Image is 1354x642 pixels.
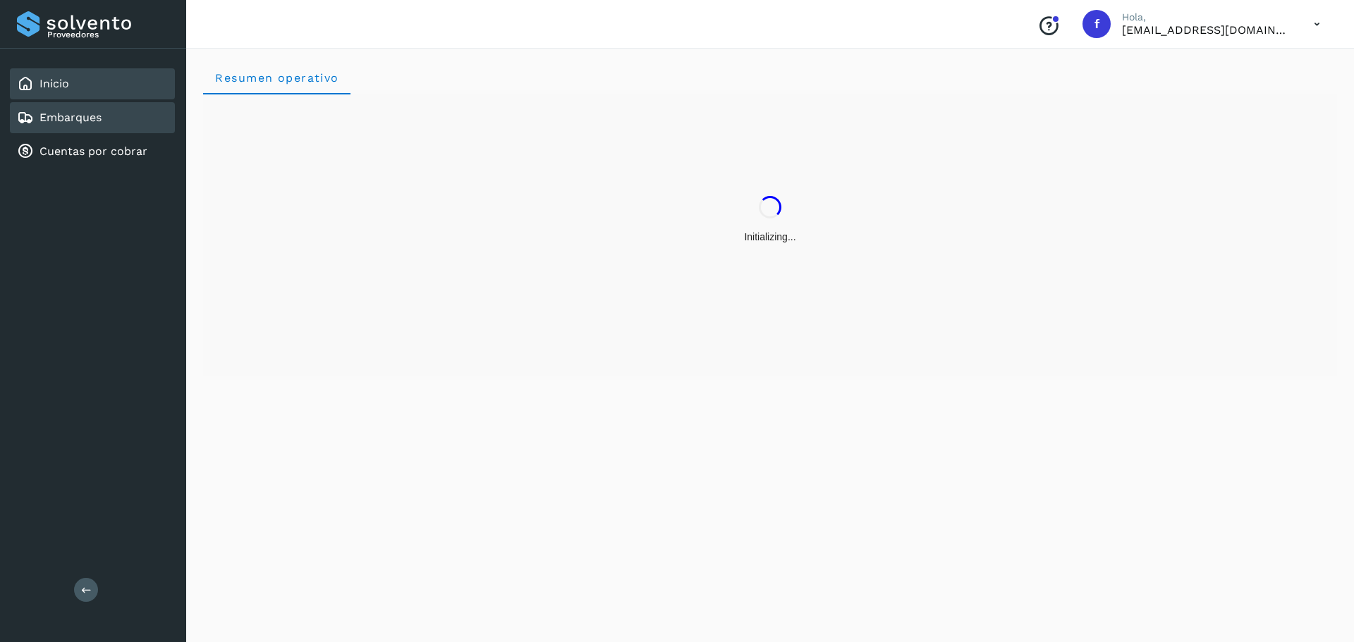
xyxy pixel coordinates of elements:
[10,136,175,167] div: Cuentas por cobrar
[1122,23,1291,37] p: facturacion@salgofreight.com
[1122,11,1291,23] p: Hola,
[39,111,102,124] a: Embarques
[214,71,339,85] span: Resumen operativo
[39,77,69,90] a: Inicio
[47,30,169,39] p: Proveedores
[39,144,147,158] a: Cuentas por cobrar
[10,102,175,133] div: Embarques
[10,68,175,99] div: Inicio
